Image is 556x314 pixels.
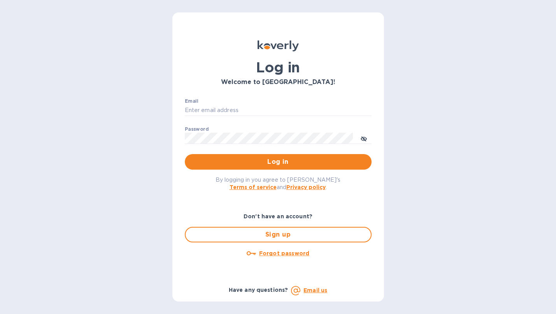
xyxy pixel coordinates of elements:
h3: Welcome to [GEOGRAPHIC_DATA]! [185,79,372,86]
span: By logging in you agree to [PERSON_NAME]'s and . [216,177,340,190]
a: Privacy policy [286,184,326,190]
label: Password [185,127,209,132]
u: Forgot password [259,250,309,256]
a: Email us [303,287,327,293]
button: Log in [185,154,372,170]
label: Email [185,99,198,103]
b: Don't have an account? [244,213,312,219]
button: toggle password visibility [356,130,372,146]
input: Enter email address [185,105,372,116]
b: Have any questions? [229,287,288,293]
span: Log in [191,157,365,167]
h1: Log in [185,59,372,75]
button: Sign up [185,227,372,242]
img: Koverly [258,40,299,51]
a: Terms of service [230,184,277,190]
span: Sign up [192,230,365,239]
